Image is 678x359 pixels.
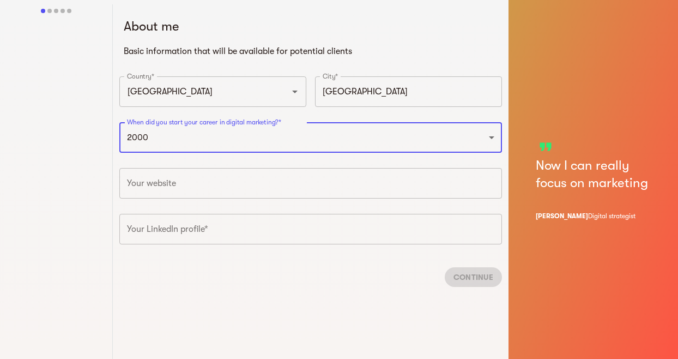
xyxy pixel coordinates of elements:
[119,214,502,244] input: e.g. https://www.linkedin.com/in/admarketer
[536,137,555,157] span: format_quote
[124,81,271,102] input: Country*
[315,76,502,107] input: City*
[287,84,302,99] button: Open
[124,44,498,59] h6: Basic information that will be available for potential clients
[536,157,651,192] h5: Now I can really focus on marketing
[536,212,588,220] span: [PERSON_NAME]
[124,17,498,35] h5: About me
[588,212,635,220] span: Digital strategist
[119,168,502,199] input: e.g. https://www.my-site.com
